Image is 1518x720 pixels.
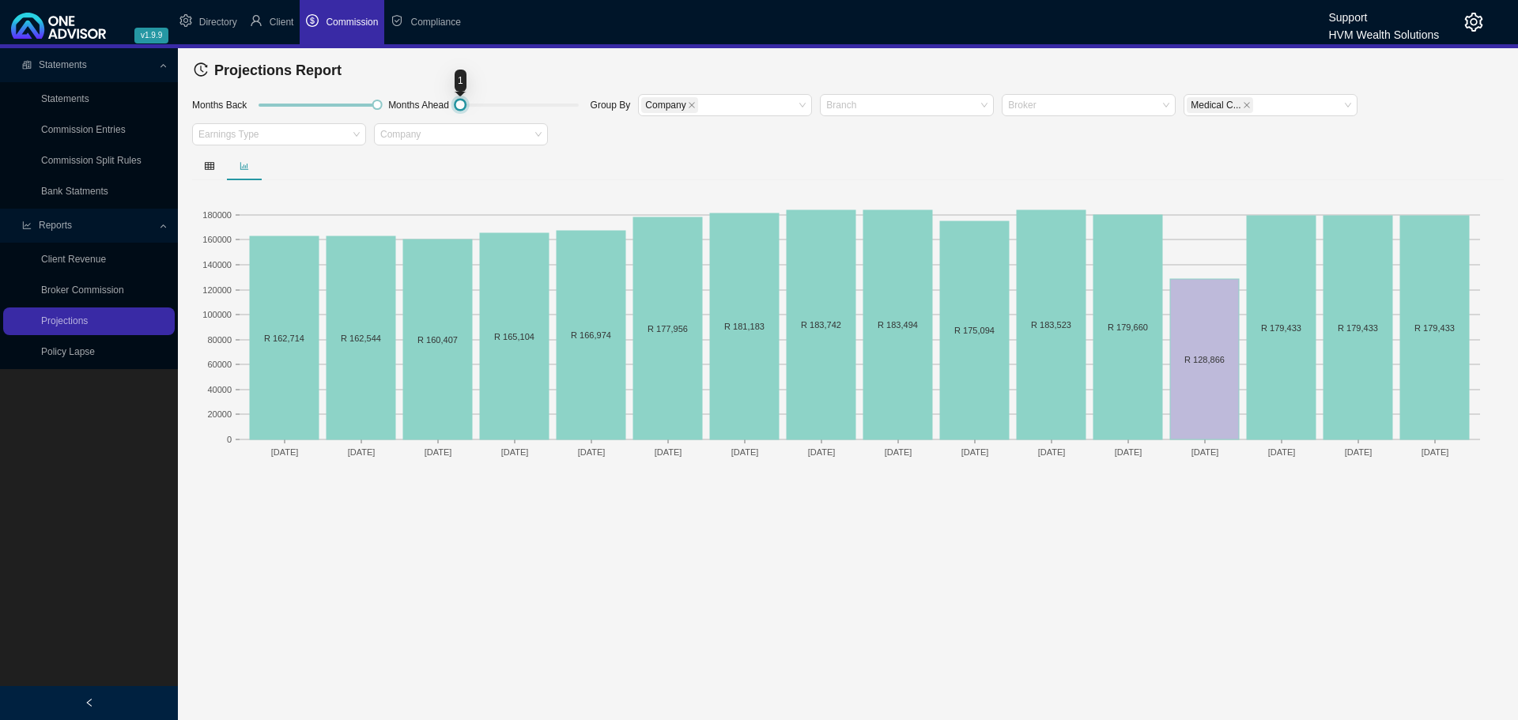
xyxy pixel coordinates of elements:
[214,62,342,78] span: Projections Report
[1328,21,1439,39] div: HVM Wealth Solutions
[808,447,836,457] text: [DATE]
[425,447,452,457] text: [DATE]
[194,62,208,77] span: history
[202,285,232,295] text: 120000
[41,93,89,104] a: Statements
[207,360,232,369] text: 60000
[578,447,606,457] text: [DATE]
[41,315,88,326] a: Projections
[207,385,232,394] text: 40000
[202,210,232,220] text: 180000
[1345,447,1373,457] text: [DATE]
[885,447,912,457] text: [DATE]
[1038,447,1066,457] text: [DATE]
[22,221,32,230] span: line-chart
[41,155,142,166] a: Commission Split Rules
[348,447,376,457] text: [DATE]
[1422,447,1449,457] text: [DATE]
[501,447,529,457] text: [DATE]
[306,14,319,27] span: dollar
[1464,13,1483,32] span: setting
[1191,447,1219,457] text: [DATE]
[179,14,192,27] span: setting
[202,235,232,244] text: 160000
[41,285,124,296] a: Broker Commission
[41,254,106,265] a: Client Revenue
[1187,97,1252,113] span: Medical Cover
[85,698,94,707] span: left
[641,97,697,113] span: Company
[227,435,232,444] text: 0
[199,17,237,28] span: Directory
[391,14,403,27] span: safety
[1243,101,1251,109] span: close
[41,346,95,357] a: Policy Lapse
[240,161,249,171] span: bar-chart
[1328,4,1439,21] div: Support
[207,335,232,345] text: 80000
[384,97,453,119] div: Months Ahead
[271,447,299,457] text: [DATE]
[587,97,635,119] div: Group By
[1115,447,1142,457] text: [DATE]
[645,98,685,112] span: Company
[134,28,168,43] span: v1.9.9
[202,260,232,270] text: 140000
[1268,447,1296,457] text: [DATE]
[688,101,696,109] span: close
[41,186,108,197] a: Bank Statments
[202,310,232,319] text: 100000
[188,97,251,119] div: Months Back
[1191,98,1240,112] span: Medical C...
[270,17,294,28] span: Client
[410,17,460,28] span: Compliance
[250,14,262,27] span: user
[41,124,126,135] a: Commission Entries
[11,13,106,39] img: 2df55531c6924b55f21c4cf5d4484680-logo-light.svg
[455,70,466,92] div: 1
[39,59,87,70] span: Statements
[655,447,682,457] text: [DATE]
[326,17,378,28] span: Commission
[205,161,214,171] span: table
[731,447,759,457] text: [DATE]
[207,409,232,419] text: 20000
[961,447,989,457] text: [DATE]
[39,220,72,231] span: Reports
[22,60,32,70] span: reconciliation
